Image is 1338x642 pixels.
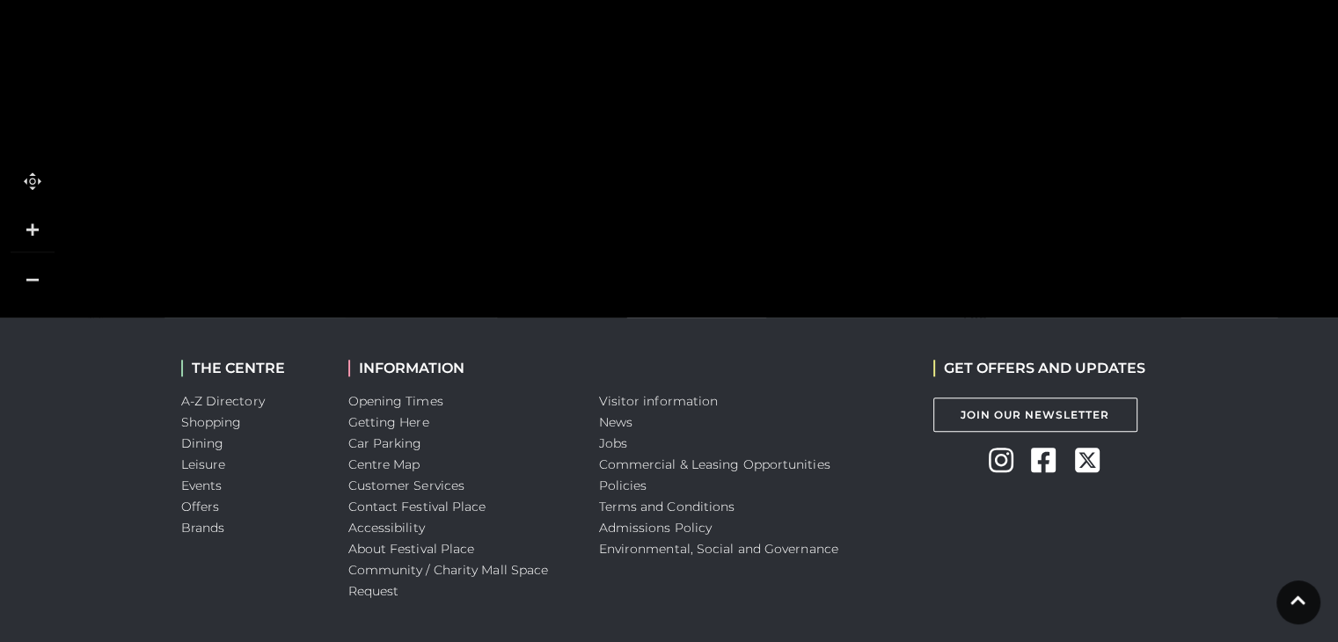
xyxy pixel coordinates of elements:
a: Jobs [599,435,627,451]
a: Centre Map [348,456,420,472]
a: A-Z Directory [181,393,265,409]
a: Offers [181,499,220,514]
a: Brands [181,520,225,536]
a: Visitor information [599,393,719,409]
a: Accessibility [348,520,425,536]
h2: GET OFFERS AND UPDATES [933,360,1145,376]
a: Contact Festival Place [348,499,486,514]
a: Commercial & Leasing Opportunities [599,456,830,472]
a: Admissions Policy [599,520,713,536]
a: Shopping [181,414,242,430]
a: Policies [599,478,647,493]
h2: THE CENTRE [181,360,322,376]
a: Getting Here [348,414,429,430]
a: Events [181,478,223,493]
a: Dining [181,435,224,451]
a: Environmental, Social and Governance [599,541,838,557]
a: About Festival Place [348,541,475,557]
h2: INFORMATION [348,360,573,376]
a: Leisure [181,456,226,472]
a: Terms and Conditions [599,499,735,514]
a: Community / Charity Mall Space Request [348,562,549,599]
a: Car Parking [348,435,422,451]
a: Customer Services [348,478,465,493]
a: Join Our Newsletter [933,398,1137,432]
a: News [599,414,632,430]
a: Opening Times [348,393,443,409]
